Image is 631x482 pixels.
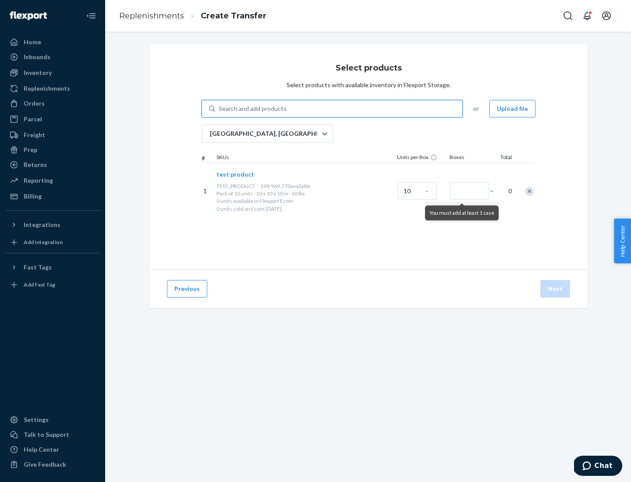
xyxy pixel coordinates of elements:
p: 0 units available in Flexport Ecom [216,197,394,205]
a: Home [5,35,100,49]
button: Integrations [5,218,100,232]
a: Replenishments [5,82,100,96]
button: Next [540,280,570,298]
img: Flexport logo [10,11,47,20]
a: Settings [5,413,100,427]
div: Add Integration [24,238,63,246]
div: You must add at least 1 case [425,206,499,220]
div: Integrations [24,220,60,229]
button: Upload file [489,100,535,117]
div: SKUs [215,153,395,163]
a: Help Center [5,443,100,457]
div: Boxes [448,153,492,163]
button: Open Search Box [559,7,577,25]
span: test product [216,170,254,178]
div: Talk to Support [24,430,69,439]
div: Reporting [24,176,53,185]
a: Orders [5,96,100,110]
a: Billing [5,189,100,203]
a: Inbounds [5,50,100,64]
span: 199,969,770 available [260,183,311,189]
a: Replenishments [119,11,184,21]
div: Inbounds [24,53,50,61]
span: or [473,104,479,113]
div: Give Feedback [24,460,66,469]
div: Replenishments [24,84,70,93]
div: Search and add products [219,104,287,113]
a: Freight [5,128,100,142]
ol: breadcrumbs [112,3,273,29]
input: Number of boxes [450,182,489,200]
a: Add Integration [5,235,100,249]
input: [GEOGRAPHIC_DATA], [GEOGRAPHIC_DATA] [209,129,210,138]
button: Talk to Support [5,428,100,442]
input: Case Quantity [398,182,436,200]
div: Units per Box [395,153,448,163]
button: Help Center [614,219,631,263]
div: # [202,154,215,163]
div: Orders [24,99,45,108]
p: 1 [203,187,213,195]
div: Freight [24,131,45,139]
a: Returns [5,158,100,172]
div: Billing [24,192,42,201]
a: Reporting [5,174,100,188]
button: Open account menu [598,7,615,25]
div: Inventory [24,68,52,77]
span: 0 [503,187,512,195]
a: Create Transfer [201,11,266,21]
button: test product [216,170,254,179]
a: Prep [5,143,100,157]
iframe: Opens a widget where you can chat to one of our agents [574,456,622,478]
button: Fast Tags [5,260,100,274]
button: Close Navigation [82,7,100,25]
div: Settings [24,415,49,424]
a: Add Fast Tag [5,278,100,292]
div: Pack of 10 units · 10 x 10 x 10 in · 10 lbs [216,190,394,197]
h3: Select products [336,62,402,74]
div: Total [492,153,514,163]
div: Home [24,38,41,46]
div: Select products with available inventory in Flexport Storage. [287,81,451,89]
div: Parcel [24,115,42,124]
button: Open notifications [578,7,596,25]
span: TEST_PRODUCT [216,183,255,189]
p: [GEOGRAPHIC_DATA], [GEOGRAPHIC_DATA] [210,129,321,138]
div: Fast Tags [24,263,52,272]
a: Inventory [5,66,100,80]
p: 0 units sold on Ecom [DATE] [216,205,394,213]
button: Give Feedback [5,457,100,471]
div: Returns [24,160,47,169]
div: Help Center [24,445,59,454]
div: Prep [24,145,37,154]
button: Previous [167,280,207,298]
div: Remove Item [525,187,534,196]
div: Add Fast Tag [24,281,55,288]
span: = [490,187,499,195]
a: Parcel [5,112,100,126]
